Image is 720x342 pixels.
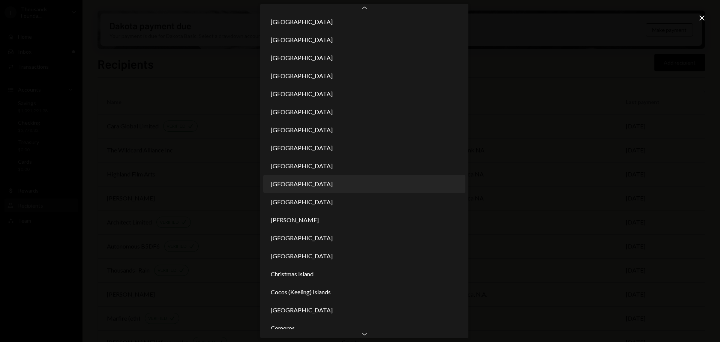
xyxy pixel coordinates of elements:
[271,270,313,279] span: Christmas Island
[271,53,333,62] span: [GEOGRAPHIC_DATA]
[271,143,333,152] span: [GEOGRAPHIC_DATA]
[271,89,333,98] span: [GEOGRAPHIC_DATA]
[271,197,333,206] span: [GEOGRAPHIC_DATA]
[271,324,295,333] span: Comoros
[271,71,333,80] span: [GEOGRAPHIC_DATA]
[271,35,333,44] span: [GEOGRAPHIC_DATA]
[271,234,333,243] span: [GEOGRAPHIC_DATA]
[271,288,331,297] span: Cocos (Keeling) Islands
[271,215,319,224] span: [PERSON_NAME]
[271,252,333,261] span: [GEOGRAPHIC_DATA]
[271,107,333,116] span: [GEOGRAPHIC_DATA]
[271,179,333,188] span: [GEOGRAPHIC_DATA]
[271,125,333,134] span: [GEOGRAPHIC_DATA]
[271,306,333,315] span: [GEOGRAPHIC_DATA]
[271,17,333,26] span: [GEOGRAPHIC_DATA]
[271,161,333,170] span: [GEOGRAPHIC_DATA]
